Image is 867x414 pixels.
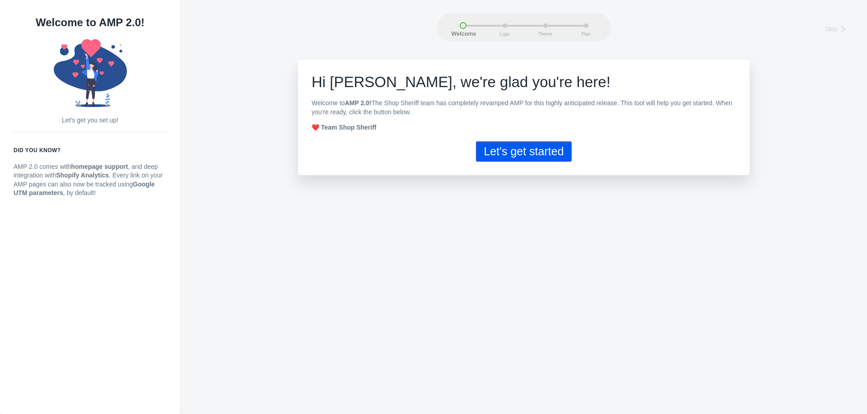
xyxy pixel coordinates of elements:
button: Let's get started [476,141,571,162]
span: Theme [534,32,557,37]
span: Welcome [452,31,474,37]
p: Let's get you set up! [14,116,167,125]
p: Welcome to The Shop Sheriff team has completely revamped AMP for this highly anticipated release.... [312,99,736,116]
strong: Google UTM parameters [14,181,155,197]
h1: Welcome to AMP 2.0! [14,14,167,32]
a: Skip [825,22,851,34]
span: Plan [575,32,597,37]
strong: homepage support [71,163,128,170]
iframe: Drift Widget Chat Controller [822,369,856,403]
span: Hi [PERSON_NAME], w [312,74,471,90]
h6: Did you know? [14,146,167,155]
strong: ❤️ Team Shop Sheriff [312,124,377,131]
span: Logo [494,32,516,37]
span: Skip [825,24,837,33]
b: AMP 2.0! [345,99,372,107]
h1: e're glad you're here! [312,73,736,91]
strong: Shopify Analytics [56,172,109,179]
p: AMP 2.0 comes with , and deep integration with . Every link on your AMP pages can also now be tra... [14,163,167,198]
